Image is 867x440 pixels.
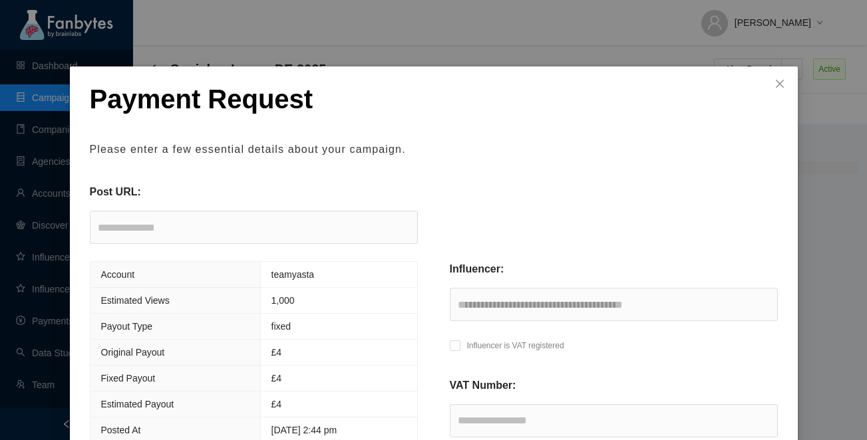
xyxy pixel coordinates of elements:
span: Payout Type [101,321,153,332]
span: Estimated Payout [101,399,174,409]
span: £4 [271,399,282,409]
span: Posted At [101,425,141,435]
span: Fixed Payout [101,373,156,384]
p: Please enter a few essential details about your campaign. [90,142,778,158]
p: Influencer: [450,261,504,277]
span: fixed [271,321,291,332]
span: £4 [271,373,282,384]
span: teamyasta [271,269,315,280]
span: Account [101,269,135,280]
p: VAT Number: [450,378,516,393]
span: Estimated Views [101,295,170,306]
button: Close [762,66,798,102]
span: £ 4 [271,347,282,358]
p: Payment Request [90,83,778,115]
p: Influencer is VAT registered [467,339,564,352]
span: close [775,78,785,89]
span: [DATE] 2:44 pm [271,425,337,435]
p: Post URL: [90,184,141,200]
span: 1,000 [271,295,295,306]
span: Original Payout [101,347,165,358]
